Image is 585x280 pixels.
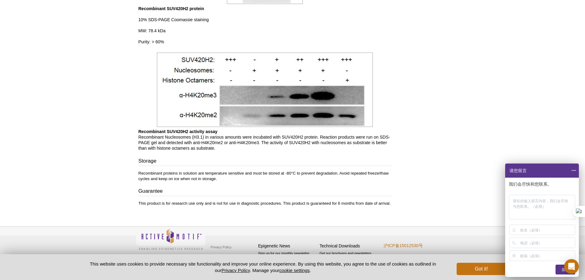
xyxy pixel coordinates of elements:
[520,225,574,235] input: 姓名（必填）
[138,201,392,206] p: This product is for research use only and is not for use in diagnostic procedures. This product i...
[258,243,317,249] h4: Epigenetic News
[320,251,378,266] p: Get our brochures and newsletters, or request them by mail.
[138,157,392,166] h3: Storage
[520,251,574,261] input: 邮箱（必填）
[157,53,373,127] img: Recombinant SUV420H2 activity assay.
[138,129,218,134] b: Recombinant SUV420H2 activity assay
[509,164,527,178] span: 请您留言
[520,238,574,248] input: 电话（必填）
[258,251,317,272] p: Sign up for our monthly newsletter highlighting recent publications in the field of epigenetics.
[138,187,392,196] h3: Guarantee
[209,243,233,252] a: Privacy Policy
[457,263,506,275] button: Got it!
[564,259,579,274] div: Open Intercom Messenger
[135,227,206,251] img: Active Motif,
[138,129,392,151] p: Recombinant Nucleosomes (H3.1) in various amounts were incubated with SUV420H2 protein. Reaction ...
[138,6,204,11] b: Recombinant SUV420H2 protein
[320,243,378,249] h4: Technical Downloads
[384,243,423,248] a: 沪ICP备15012530号
[221,268,250,273] a: Privacy Policy
[209,252,241,261] a: Terms & Conditions
[138,171,392,182] p: Recombinant proteins in solution are temperature sensitive and must be stored at -80°C to prevent...
[279,268,310,273] button: cookie settings
[509,181,576,187] p: 我们会尽快和您联系。
[138,6,392,45] p: 10% SDS-PAGE Coomassie staining MW: 78.4 kDa Purity: > 60%
[79,261,447,274] p: This website uses cookies to provide necessary site functionality and improve your online experie...
[556,265,575,274] div: 提交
